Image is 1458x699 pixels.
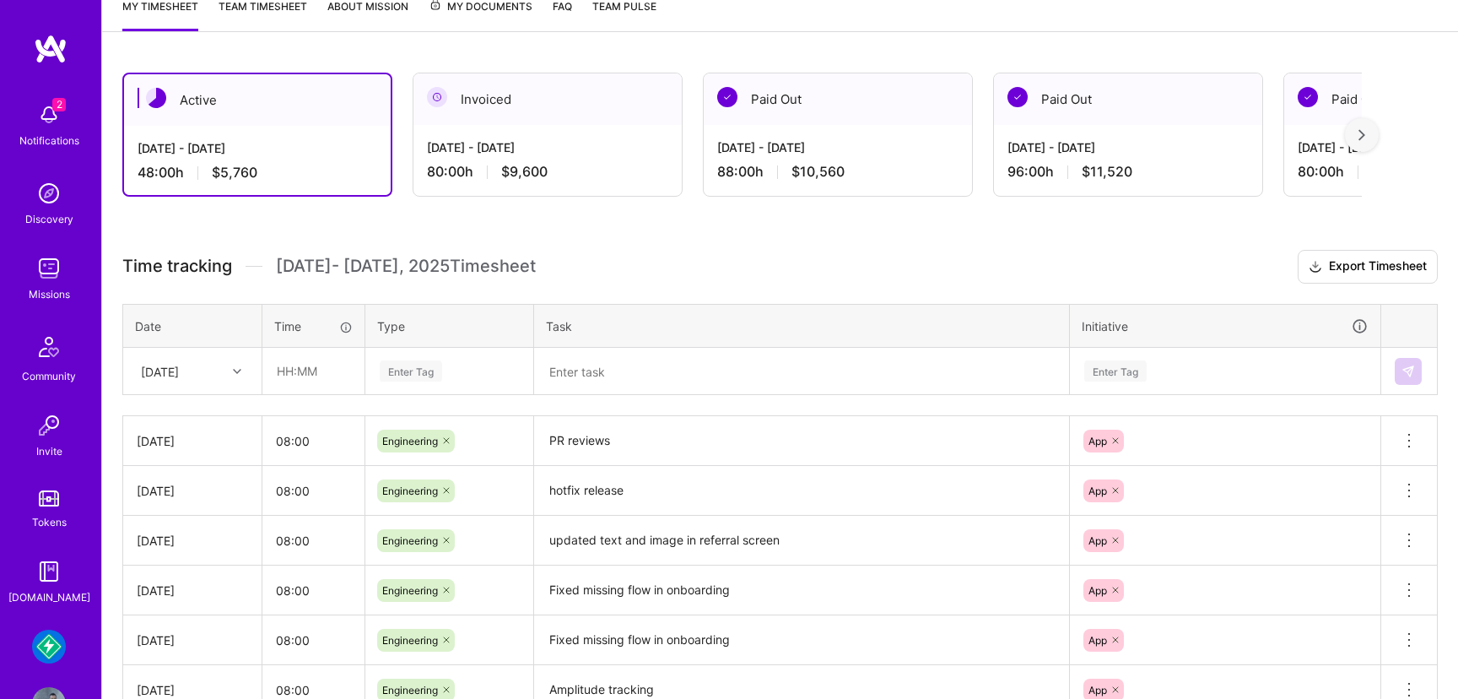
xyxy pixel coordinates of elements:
div: Community [22,367,76,385]
textarea: Fixed missing flow in onboarding [536,567,1067,614]
div: Active [124,74,391,126]
span: $11,520 [1082,163,1132,181]
span: App [1088,485,1107,497]
div: [DATE] [137,532,248,550]
span: Engineering [382,634,438,647]
div: [DATE] [137,582,248,599]
div: Discovery [25,210,73,228]
div: 88:00 h [717,163,958,181]
img: Active [146,88,166,108]
a: Mudflap: Fintech for Trucking [28,630,70,664]
div: Time [274,317,353,335]
th: Task [534,304,1070,348]
i: icon Download [1309,258,1322,276]
span: App [1088,534,1107,547]
img: Invoiced [427,87,447,107]
span: Engineering [382,684,438,696]
span: App [1088,584,1107,597]
div: Enter Tag [1084,358,1147,384]
div: Invite [36,442,62,460]
div: [DATE] [137,482,248,500]
img: Paid Out [1007,87,1028,107]
span: Engineering [382,534,438,547]
img: discovery [32,176,66,210]
img: Paid Out [1298,87,1318,107]
div: [DATE] - [DATE] [1007,138,1249,156]
img: Paid Out [717,87,737,107]
span: Engineering [382,584,438,597]
input: HH:MM [262,618,364,663]
span: App [1088,435,1107,447]
span: $9,600 [501,163,548,181]
textarea: Fixed missing flow in onboarding [536,617,1067,664]
div: [DATE] [137,432,248,450]
span: App [1088,684,1107,696]
th: Date [123,304,262,348]
input: HH:MM [263,349,364,393]
button: Export Timesheet [1298,250,1438,284]
img: tokens [39,490,59,507]
div: Paid Out [994,73,1262,125]
i: icon Chevron [233,367,241,376]
img: right [1358,129,1365,141]
div: Invoiced [413,73,682,125]
input: HH:MM [262,568,364,613]
span: $10,560 [791,163,845,181]
input: HH:MM [262,518,364,563]
input: HH:MM [262,419,364,463]
div: 48:00 h [138,164,377,182]
div: Enter Tag [380,358,442,384]
div: [DATE] - [DATE] [717,138,958,156]
div: Missions [29,285,70,303]
img: guide book [32,555,66,588]
span: 2 [52,98,66,111]
div: [DATE] [137,631,248,649]
img: Invite [32,409,66,442]
div: Paid Out [704,73,972,125]
img: Mudflap: Fintech for Trucking [32,630,66,664]
div: [DOMAIN_NAME] [8,588,90,606]
div: [DATE] - [DATE] [138,139,377,157]
textarea: updated text and image in referral screen [536,517,1067,564]
span: App [1088,634,1107,647]
div: [DATE] [137,681,248,699]
img: logo [34,34,67,64]
div: 96:00 h [1007,163,1249,181]
div: 80:00 h [427,163,668,181]
span: Engineering [382,485,438,497]
div: Tokens [32,513,67,531]
div: [DATE] [141,362,179,380]
div: Initiative [1082,317,1369,336]
div: Notifications [19,132,79,149]
th: Type [365,304,534,348]
textarea: PR reviews [536,418,1067,464]
span: $5,760 [212,164,257,182]
img: teamwork [32,252,66,285]
span: Engineering [382,435,438,447]
img: bell [32,98,66,132]
span: [DATE] - [DATE] , 2025 Timesheet [276,256,536,277]
input: HH:MM [262,469,364,513]
textarea: hotfix release [536,468,1067,514]
div: [DATE] - [DATE] [427,138,668,156]
span: Time tracking [122,256,232,277]
img: Submit [1401,365,1415,378]
img: Community [29,327,69,367]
